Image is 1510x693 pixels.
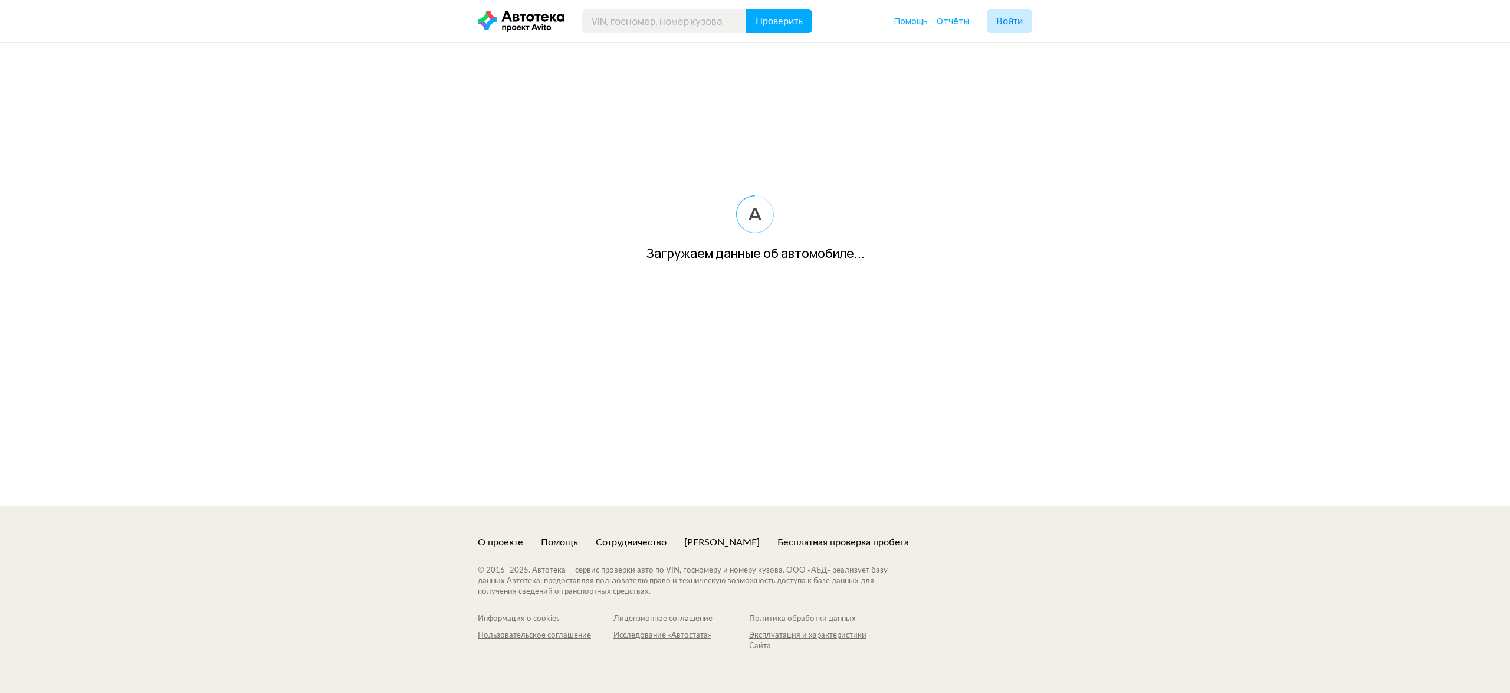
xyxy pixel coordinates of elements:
[596,536,667,549] a: Сотрудничество
[478,630,613,652] a: Пользовательское соглашение
[684,536,760,549] a: [PERSON_NAME]
[937,15,969,27] a: Отчёты
[987,9,1032,33] button: Войти
[996,17,1023,26] span: Войти
[478,565,911,597] div: © 2016– 2025 . Автотека — сервис проверки авто по VIN, госномеру и номеру кузова. ООО «АБД» реали...
[746,9,812,33] button: Проверить
[582,9,747,33] input: VIN, госномер, номер кузова
[749,630,885,652] a: Эксплуатация и характеристики Сайта
[478,614,613,625] a: Информация о cookies
[894,15,928,27] a: Помощь
[613,614,749,625] a: Лицензионное соглашение
[478,630,613,641] div: Пользовательское соглашение
[613,630,749,641] div: Исследование «Автостата»
[541,536,578,549] a: Помощь
[749,614,885,625] a: Политика обработки данных
[613,630,749,652] a: Исследование «Автостата»
[478,536,523,549] a: О проекте
[777,536,909,549] a: Бесплатная проверка пробега
[756,17,803,26] span: Проверить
